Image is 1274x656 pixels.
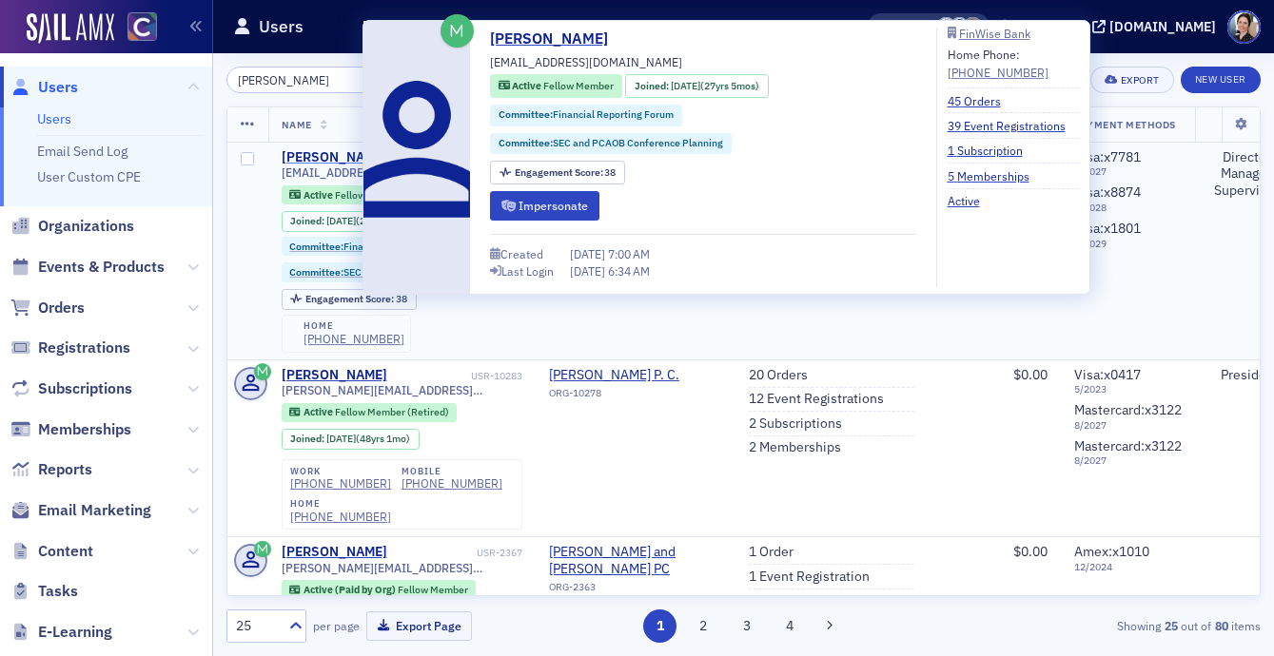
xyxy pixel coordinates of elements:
span: [EMAIL_ADDRESS][DOMAIN_NAME] [282,165,474,180]
span: 7:00 AM [608,246,650,261]
a: Tasks [10,581,78,602]
span: Reports [38,459,92,480]
span: [DATE] [326,432,356,445]
a: [PERSON_NAME] [282,544,387,561]
div: Home Phone: [948,46,1049,81]
span: Fellow Member [335,188,405,202]
span: [PERSON_NAME][EMAIL_ADDRESS][DOMAIN_NAME] [282,561,523,575]
div: Committee: [490,133,732,155]
span: [DATE] [671,79,700,92]
div: [PHONE_NUMBER] [948,64,1049,81]
a: Organizations [10,216,134,237]
a: [PERSON_NAME] [490,28,622,50]
a: Committee:Financial Reporting Forum [289,241,464,253]
span: Tasks [38,581,78,602]
span: Events & Products [38,257,165,278]
span: Users [38,77,78,98]
span: Lindsay Moore [963,17,983,37]
span: Engagement Score : [305,292,396,305]
span: Visa : x0417 [1074,366,1141,383]
div: Joined: 1998-03-31 00:00:00 [282,211,424,232]
a: [PERSON_NAME] [282,149,387,166]
a: Users [10,77,78,98]
a: Active (Paid by Org) Fellow Member [289,584,467,596]
div: USR-10283 [390,370,522,382]
a: Active [948,192,994,209]
a: SailAMX [27,13,114,44]
div: Active: Active: Fellow Member [490,74,622,98]
span: Schulz and Leonard PC [549,544,722,577]
a: Subscriptions [10,378,132,399]
span: Joined : [635,79,671,94]
span: Mastercard : x3122 [1074,437,1182,454]
a: Committee:Financial Reporting Forum [499,107,674,123]
span: Cheryl Moss [936,17,956,37]
a: Memberships [10,419,131,440]
span: Visa : x7781 [1074,148,1141,165]
div: Showing out of items [930,617,1261,634]
a: Committee:SEC and PCAOB Conference Planning [289,266,514,279]
div: (27yrs 5mos) [671,79,759,94]
a: Registrations [10,338,130,358]
div: ORG-2363 [549,581,722,600]
div: Support [1015,18,1081,35]
span: Amex : x1010 [1074,543,1149,560]
span: Subscriptions [38,378,132,399]
div: 38 [305,294,407,304]
div: mobile [402,466,502,477]
a: [PERSON_NAME] [282,367,387,384]
span: 12 / 2024 [1074,561,1182,573]
a: 20 Orders [749,367,808,384]
div: 25 [236,616,278,636]
span: Payment Methods [1074,118,1176,131]
span: Name [282,118,312,131]
div: [DOMAIN_NAME] [1109,18,1216,35]
a: 1 Event Registration [749,569,870,586]
a: 2 Memberships [749,439,841,456]
div: (48yrs 1mo) [326,433,410,445]
button: 3 [730,609,763,643]
div: Created [500,249,543,260]
span: 8 / 2027 [1074,454,1182,467]
a: New User [1181,67,1261,93]
strong: 25 [1161,617,1181,634]
button: 2 [687,609,720,643]
span: Dale M. Long P. C. [549,367,722,384]
span: Fellow Member [398,583,468,596]
a: Active Fellow Member [499,79,614,94]
div: Active: Active: Fellow Member [282,185,414,204]
span: [DATE] [570,263,608,279]
span: Fellow Member (Retired) [335,405,449,418]
a: Email Send Log [37,143,127,160]
div: 38 [515,167,617,178]
div: Engagement Score: 38 [490,161,625,184]
span: Engagement Score : [515,165,605,179]
span: Joined : [290,433,326,445]
a: [PHONE_NUMBER] [402,476,502,491]
a: [PHONE_NUMBER] [290,510,391,524]
a: Active Fellow Member (Retired) [289,406,448,418]
a: 12 Event Registrations [749,391,884,408]
a: [PHONE_NUMBER] [304,332,404,346]
span: Mastercard : x3122 [1074,401,1182,418]
button: 1 [643,609,676,643]
div: Export [1121,75,1160,86]
div: (27yrs 5mos) [326,215,415,227]
div: home [290,498,391,510]
label: per page [313,617,360,634]
a: 1 Subscription [948,142,1037,159]
span: [DATE] [570,246,608,261]
span: Memberships [38,419,131,440]
span: Active [304,188,335,202]
span: Visa : x8874 [1074,183,1141,201]
span: Content [38,541,93,562]
a: Active Fellow Member [289,188,404,201]
span: Committee : [499,107,553,121]
span: Orders [38,298,85,318]
div: home [304,320,404,332]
